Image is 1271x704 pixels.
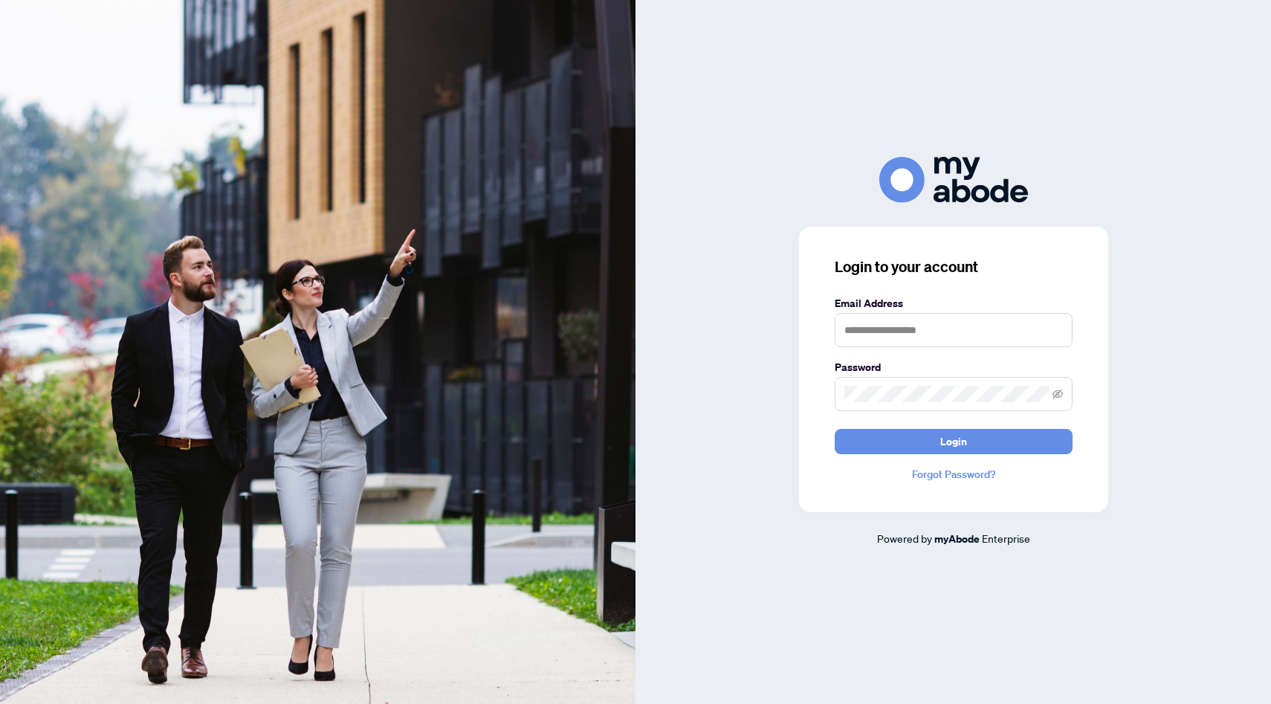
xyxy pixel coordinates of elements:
a: myAbode [934,531,980,547]
button: Login [835,429,1073,454]
span: eye-invisible [1052,389,1063,399]
label: Password [835,359,1073,375]
span: Enterprise [982,532,1030,545]
h3: Login to your account [835,256,1073,277]
span: Powered by [877,532,932,545]
img: ma-logo [879,157,1028,202]
label: Email Address [835,295,1073,311]
span: Login [940,430,967,453]
a: Forgot Password? [835,466,1073,482]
